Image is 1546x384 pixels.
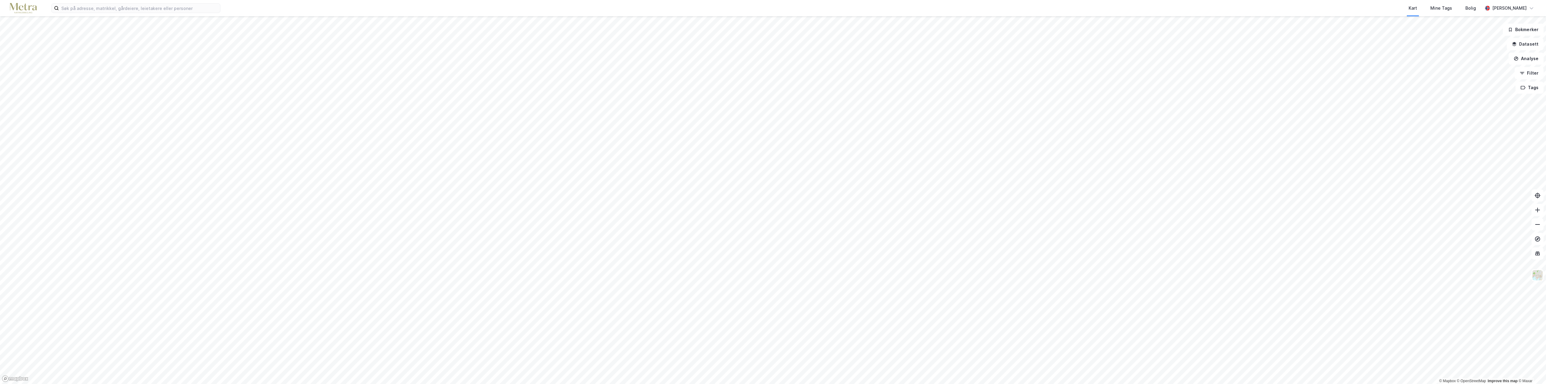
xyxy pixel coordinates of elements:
[1465,5,1476,12] div: Bolig
[1516,355,1546,384] div: Kontrollprogram for chat
[1516,82,1544,94] button: Tags
[1509,53,1544,65] button: Analyse
[2,375,28,382] a: Mapbox homepage
[1409,5,1417,12] div: Kart
[1488,379,1518,383] a: Improve this map
[1439,379,1456,383] a: Mapbox
[10,3,37,14] img: metra-logo.256734c3b2bbffee19d4.png
[1507,38,1544,50] button: Datasett
[59,4,220,13] input: Søk på adresse, matrikkel, gårdeiere, leietakere eller personer
[1532,269,1543,281] img: Z
[1516,355,1546,384] iframe: Chat Widget
[1503,24,1544,36] button: Bokmerker
[1492,5,1527,12] div: [PERSON_NAME]
[1457,379,1486,383] a: OpenStreetMap
[1430,5,1452,12] div: Mine Tags
[1515,67,1544,79] button: Filter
